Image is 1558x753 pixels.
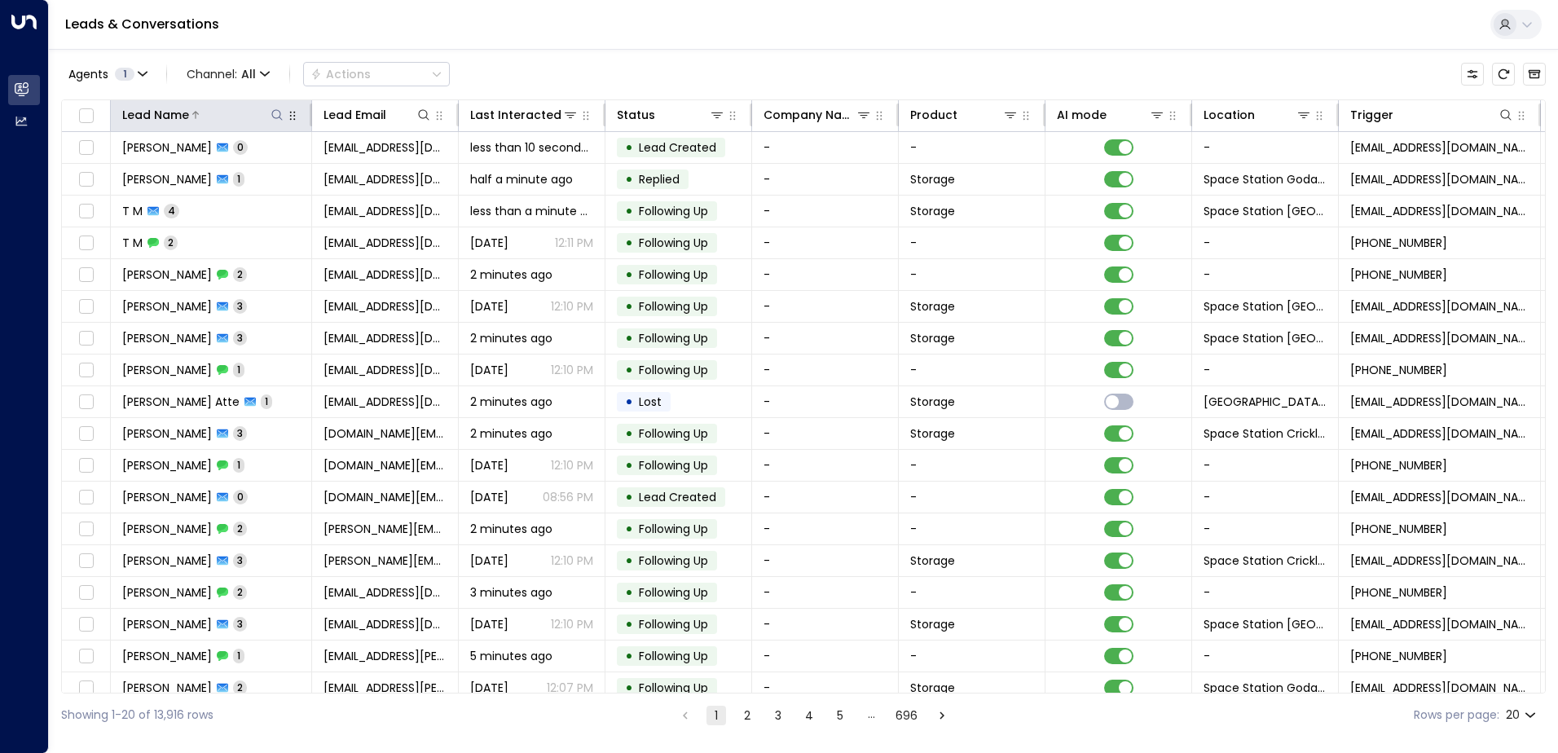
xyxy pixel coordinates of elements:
td: - [752,609,899,640]
span: +447869720785 [1350,457,1447,473]
span: +447582472319 [1350,584,1447,601]
td: - [899,577,1045,608]
span: leads@space-station.co.uk [1350,171,1529,187]
span: Marcelle Colchete [122,489,212,505]
button: Go to page 696 [892,706,921,725]
td: - [1192,227,1339,258]
div: • [625,261,633,288]
button: Go to page 2 [737,706,757,725]
span: Toggle select row [76,487,96,508]
span: 3 [233,331,247,345]
span: Space Station Doncaster [1204,298,1327,315]
span: 2 minutes ago [470,521,552,537]
span: Toggle select row [76,392,96,412]
span: 2 [233,522,247,535]
span: Toggle select row [76,297,96,317]
span: leads@space-station.co.uk [1350,203,1529,219]
span: Toggle select row [76,170,96,190]
span: Collins Atte [122,394,240,410]
td: - [752,545,899,576]
span: Storage [910,330,955,346]
td: - [752,386,899,417]
span: Channel: [180,63,276,86]
p: 12:10 PM [551,616,593,632]
span: tom@forwardprop.com [323,553,447,569]
p: 08:56 PM [543,489,593,505]
button: Agents1 [61,63,153,86]
span: Storage [910,171,955,187]
td: - [1192,513,1339,544]
div: … [861,706,881,725]
td: - [1192,259,1339,290]
span: Following Up [639,425,708,442]
span: Toggle select row [76,614,96,635]
span: Space Station Cricklewood [1204,553,1327,569]
button: page 1 [706,706,726,725]
td: - [752,672,899,703]
span: Space Station Brentford [1204,203,1327,219]
span: Toggle select row [76,360,96,381]
span: 1 [233,458,244,472]
span: Nigel Smith [122,362,212,378]
td: - [899,641,1045,672]
span: Agents [68,68,108,80]
td: - [899,354,1045,385]
div: Status [617,105,725,125]
button: Go to page 4 [799,706,819,725]
span: Following Up [639,457,708,473]
span: marcellecolchete.eu@gmail.com [323,457,447,473]
span: Refresh [1492,63,1515,86]
span: marcellecolchete.eu@gmail.com [323,489,447,505]
td: - [752,227,899,258]
td: - [1192,450,1339,481]
span: Following Up [639,616,708,632]
span: 2 [233,267,247,281]
span: 3 [233,299,247,313]
div: Company Name [764,105,872,125]
td: - [1192,354,1339,385]
span: Storage [910,616,955,632]
td: - [752,577,899,608]
div: Location [1204,105,1255,125]
span: leads@space-station.co.uk [1350,553,1529,569]
span: 2 minutes ago [470,394,552,410]
span: leads@space-station.co.uk [1350,616,1529,632]
p: 12:10 PM [551,362,593,378]
div: Lead Name [122,105,285,125]
span: 2 minutes ago [470,266,552,283]
span: Toggle select row [76,456,96,476]
span: Storage [910,425,955,442]
span: Julian Burley [122,584,212,601]
span: boz_burley@yahoo.co.uk [323,616,447,632]
div: • [625,134,633,161]
td: - [1192,132,1339,163]
span: Toggle select row [76,583,96,603]
div: AI mode [1057,105,1165,125]
p: 12:10 PM [551,298,593,315]
span: ohstopit@gmail.com [323,203,447,219]
span: T M [122,235,143,251]
span: Following Up [639,362,708,378]
span: 1 [233,649,244,663]
div: Lead Email [323,105,386,125]
span: Toggle select row [76,551,96,571]
span: Sep 26, 2025 [470,553,508,569]
td: - [752,259,899,290]
td: - [752,482,899,513]
span: Following Up [639,521,708,537]
span: Sep 26, 2025 [470,457,508,473]
span: leads@space-station.co.uk [1350,489,1529,505]
span: Thomas Korn [122,553,212,569]
span: 70_motleys_oblast@icloud.com [323,171,447,187]
div: • [625,420,633,447]
span: Storage [910,203,955,219]
td: - [752,641,899,672]
span: Toggle select row [76,328,96,349]
span: smithnigel49@gmail.com [323,362,447,378]
button: Actions [303,62,450,86]
div: Company Name [764,105,856,125]
div: Status [617,105,655,125]
div: Showing 1-20 of 13,916 rows [61,707,213,724]
span: Ian Matthews [122,680,212,696]
div: Product [910,105,957,125]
